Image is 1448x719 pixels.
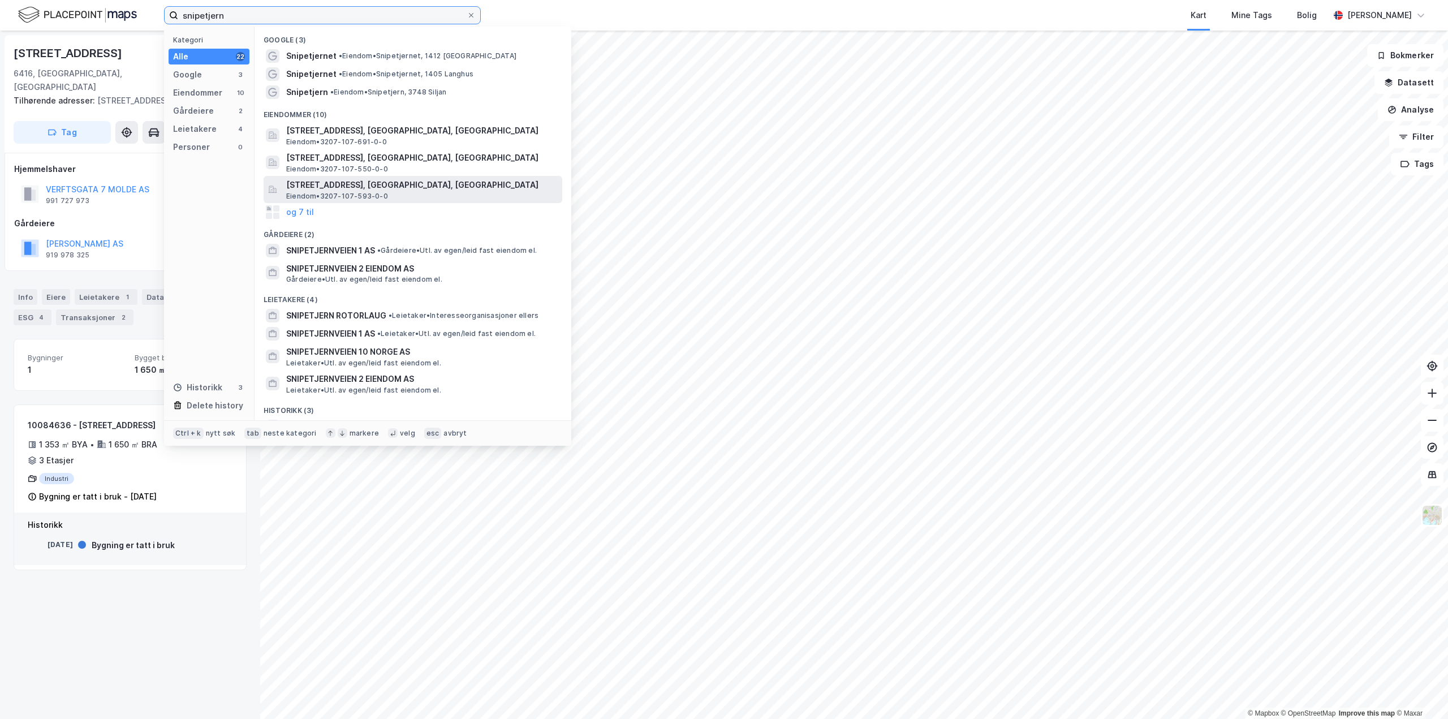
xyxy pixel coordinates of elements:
div: 2 [118,312,129,323]
span: Eiendom • Snipetjern, 3748 Siljan [330,88,446,97]
span: [STREET_ADDRESS], [GEOGRAPHIC_DATA], [GEOGRAPHIC_DATA] [286,124,558,137]
span: Bygget bygningsområde [135,353,232,363]
div: Eiere [42,289,70,305]
div: 0 [236,143,245,152]
div: 2 [236,106,245,115]
input: Søk på adresse, matrikkel, gårdeiere, leietakere eller personer [178,7,467,24]
div: Mine Tags [1231,8,1272,22]
div: Hjemmelshaver [14,162,246,176]
span: SNIPETJERNVEIEN 2 EIENDOM AS [286,372,558,386]
span: Eiendom • Snipetjernet, 1405 Langhus [339,70,473,79]
div: Gårdeiere [173,104,214,118]
div: Gårdeiere [14,217,246,230]
span: Leietaker • Interesseorganisasjoner ellers [389,311,538,320]
div: 10084636 - [STREET_ADDRESS] [28,419,189,432]
div: markere [350,429,379,438]
div: 1 650 ㎡ [135,363,232,377]
div: 1 [28,363,126,377]
div: 1 353 ㎡ BYA [39,438,88,451]
div: 22 [236,52,245,61]
div: Leietakere (4) [255,286,571,307]
span: SNIPETJERNVEIEN 1 AS [286,244,375,257]
div: Personer [173,140,210,154]
span: [STREET_ADDRESS], [GEOGRAPHIC_DATA], [GEOGRAPHIC_DATA] [286,178,558,192]
span: SNIPETJERNVEIEN 2 EIENDOM AS [286,262,558,275]
div: Info [14,289,37,305]
div: [DATE] [28,540,73,550]
div: esc [424,428,442,439]
span: SNIPETJERNVEIEN 10 NORGE AS [286,345,558,359]
div: Eiendommer [173,86,222,100]
button: Tags [1391,153,1443,175]
div: Historikk (3) [255,397,571,417]
img: Z [1421,505,1443,526]
iframe: Chat Widget [1391,665,1448,719]
div: Kontrollprogram for chat [1391,665,1448,719]
span: Tilhørende adresser: [14,96,97,105]
div: Datasett [142,289,198,305]
span: Gårdeiere • Utl. av egen/leid fast eiendom el. [377,246,537,255]
div: [PERSON_NAME] [1347,8,1412,22]
div: 3 Etasjer [39,454,74,467]
div: avbryt [443,429,467,438]
span: • [339,51,342,60]
a: Mapbox [1248,709,1279,717]
div: 991 727 973 [46,196,89,205]
div: [STREET_ADDRESS] [14,94,238,107]
div: Ctrl + k [173,428,204,439]
button: Tag [14,121,111,144]
a: OpenStreetMap [1281,709,1336,717]
span: Leietaker • Utl. av egen/leid fast eiendom el. [377,329,536,338]
div: 1 650 ㎡ BRA [109,438,157,451]
div: Alle [173,50,188,63]
div: Eiendommer (10) [255,101,571,122]
div: Leietakere [75,289,137,305]
span: [STREET_ADDRESS], [GEOGRAPHIC_DATA], [GEOGRAPHIC_DATA] [286,151,558,165]
div: 4 [36,312,47,323]
div: Delete history [187,399,243,412]
div: 919 978 325 [46,251,89,260]
div: Bygning er tatt i bruk - [DATE] [39,490,157,503]
span: Snipetjernet [286,49,337,63]
div: Kategori [173,36,249,44]
button: Filter [1389,126,1443,148]
div: nytt søk [206,429,236,438]
div: 4 [236,124,245,134]
span: Eiendom • 3207-107-593-0-0 [286,192,388,201]
button: og 7 til [286,205,314,219]
span: Eiendom • Snipetjernet, 1412 [GEOGRAPHIC_DATA] [339,51,516,61]
div: Gårdeiere (2) [255,221,571,242]
div: neste kategori [264,429,317,438]
div: • [90,440,94,449]
div: 3 [236,383,245,392]
button: Datasett [1374,71,1443,94]
span: Leietaker • Utl. av egen/leid fast eiendom el. [286,386,441,395]
div: Kart [1191,8,1206,22]
div: Bygning er tatt i bruk [92,539,175,552]
div: 6416, [GEOGRAPHIC_DATA], [GEOGRAPHIC_DATA] [14,67,193,94]
span: Bygninger [28,353,126,363]
div: Google (3) [255,27,571,47]
span: Snipetjernet [286,67,337,81]
span: • [389,311,392,320]
span: Gårdeiere • Utl. av egen/leid fast eiendom el. [286,275,442,284]
div: ESG [14,309,51,325]
span: • [330,88,334,96]
span: Eiendom • 3207-107-550-0-0 [286,165,388,174]
img: logo.f888ab2527a4732fd821a326f86c7f29.svg [18,5,137,25]
div: [STREET_ADDRESS] [14,44,124,62]
span: • [377,246,381,255]
span: SNIPETJERNVEIEN 1 AS [286,327,375,341]
button: Bokmerker [1367,44,1443,67]
a: Improve this map [1339,709,1395,717]
span: Eiendom • 3207-107-691-0-0 [286,137,387,147]
div: Transaksjoner [56,309,133,325]
span: SNIPETJERN ROTORLAUG [286,309,386,322]
span: • [339,70,342,78]
span: • [377,329,381,338]
div: Bolig [1297,8,1317,22]
span: Snipetjern [286,85,328,99]
div: Historikk [173,381,222,394]
div: 1 [122,291,133,303]
div: Leietakere [173,122,217,136]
